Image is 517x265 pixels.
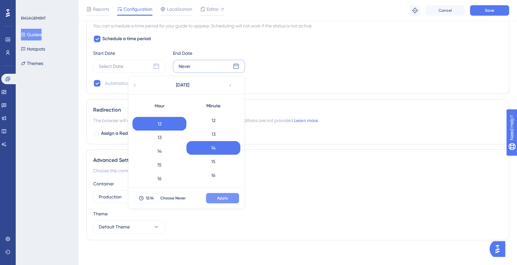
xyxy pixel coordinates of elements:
div: Start Date [93,49,165,57]
a: Learn more. [294,118,319,123]
span: Default Theme [99,223,130,231]
div: Never [179,62,191,70]
div: Container [93,180,502,188]
div: 15 [132,158,186,172]
span: Apply [217,195,228,201]
div: Automatically set as “Inactive” when the scheduled period is over. [105,79,240,87]
div: Select Date [99,62,123,70]
div: 13 [186,127,240,141]
button: Themes [21,57,43,69]
div: 14 [186,141,240,155]
button: 12:14 [134,193,158,203]
span: [DATE] [176,81,189,89]
button: Default Theme [93,220,165,233]
button: Save [470,5,509,16]
span: Save [485,8,494,13]
span: The browser will redirect to the “Redirection URL” when the Targeting Conditions are not provided. [93,117,319,124]
div: Hour [132,100,186,113]
div: You can schedule a time period for your guide to appear. Scheduling will not work if the status i... [93,22,502,30]
button: Apply [206,193,239,203]
button: [DATE] [150,79,215,92]
span: Need Help? [15,2,41,9]
span: Editor [207,5,219,13]
span: Assign a Redirection URL [101,130,153,137]
div: Minute [186,100,240,113]
div: 16 [186,168,240,182]
span: Choose Never [160,195,186,201]
div: End Date [173,49,245,57]
div: Choose the container and theme for the guide. [93,167,502,175]
div: 13 [132,131,186,144]
iframe: UserGuiding AI Assistant Launcher [490,239,509,259]
div: 12 [186,114,240,127]
span: Localization [167,5,192,13]
span: Cancel [439,8,452,13]
span: Schedule a time period [102,35,151,43]
div: 16 [132,172,186,185]
div: 17 [186,182,240,196]
button: Hotspots [21,43,45,55]
button: Choose Never [158,193,188,203]
span: 12:14 [146,195,154,201]
div: Redirection [93,106,502,114]
button: Production [93,190,165,203]
div: 15 [186,155,240,168]
button: Guides [21,29,42,40]
div: Advanced Settings [93,156,502,164]
div: 12 [132,117,186,131]
div: ENGAGEMENT [21,16,46,21]
span: Production [99,193,122,201]
span: Configuration [124,5,152,13]
div: 14 [132,144,186,158]
div: Theme [93,210,502,218]
button: Cancel [425,5,465,16]
span: Reports [93,5,109,13]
